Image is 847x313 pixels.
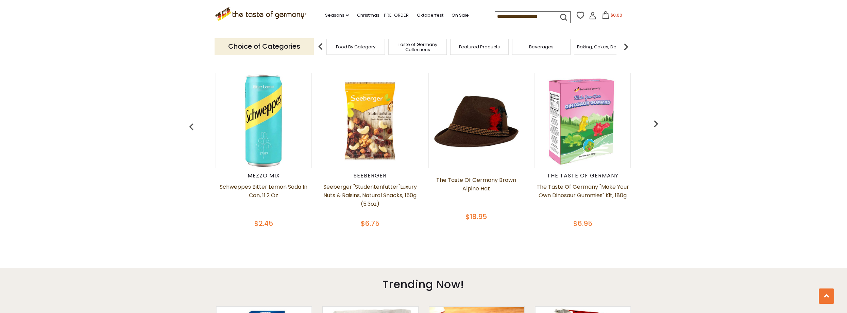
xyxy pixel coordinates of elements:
[536,73,630,168] img: The Taste of Germany
[577,44,630,49] a: Baking, Cakes, Desserts
[529,44,554,49] a: Beverages
[216,172,312,179] div: Mezzo Mix
[216,73,311,168] img: Schweppes Bitter Lemon Soda in Can, 11.2 oz
[535,218,631,229] div: $6.95
[357,12,409,19] a: Christmas - PRE-ORDER
[336,44,375,49] a: Food By Category
[187,268,660,298] div: Trending Now!
[185,120,198,134] img: previous arrow
[535,183,631,217] a: The Taste of Germany "Make Your Own Dinosaur Gummies" Kit, 180g
[216,218,312,229] div: $2.45
[459,44,500,49] a: Featured Products
[649,117,663,130] img: previous arrow
[428,212,525,222] div: $18.95
[429,73,524,168] img: The Taste of Germany Brown Alpine Hat
[598,11,627,21] button: $0.00
[216,183,312,217] a: Schweppes Bitter Lemon Soda in Can, 11.2 oz
[417,12,443,19] a: Oktoberfest
[215,38,314,55] p: Choice of Categories
[314,40,327,53] img: previous arrow
[323,73,417,168] img: Seeberger
[428,176,525,210] a: The Taste of Germany Brown Alpine Hat
[611,12,622,18] span: $0.00
[535,172,631,179] div: The Taste of Germany
[322,183,418,217] a: Seeberger "Studentenfutter"Luxury Nuts & Raisins, Natural Snacks, 150g (5.3oz)
[390,42,445,52] a: Taste of Germany Collections
[322,172,418,179] div: Seeberger
[619,40,633,53] img: next arrow
[322,218,418,229] div: $6.75
[452,12,469,19] a: On Sale
[325,12,349,19] a: Seasons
